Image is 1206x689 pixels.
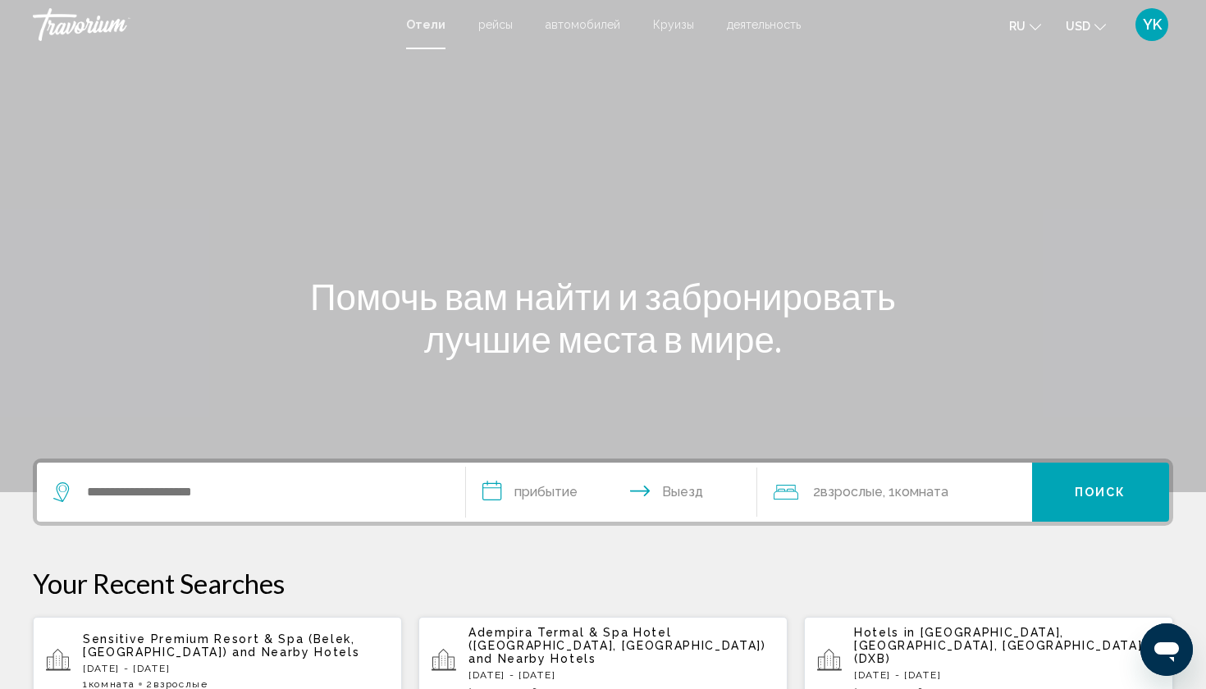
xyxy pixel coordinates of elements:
[820,484,883,500] span: Взрослые
[1009,14,1041,38] button: Change language
[295,275,911,360] h1: Помочь вам найти и забронировать лучшие места в мире.
[33,8,390,41] a: Travorium
[895,484,948,500] span: Комната
[1140,623,1193,676] iframe: Кнопка запуска окна обмена сообщениями
[1143,16,1162,33] span: YK
[854,626,1142,665] span: [GEOGRAPHIC_DATA], [GEOGRAPHIC_DATA], [GEOGRAPHIC_DATA] (DXB)
[546,18,620,31] a: автомобилей
[883,481,948,504] span: , 1
[854,626,916,639] span: Hotels in
[33,567,1173,600] p: Your Recent Searches
[468,669,774,681] p: [DATE] - [DATE]
[813,481,883,504] span: 2
[1066,20,1090,33] span: USD
[37,463,1169,522] div: Search widget
[1009,20,1026,33] span: ru
[232,646,360,659] span: and Nearby Hotels
[1032,463,1170,522] button: Поиск
[466,463,757,522] button: Check in and out dates
[653,18,694,31] a: Круизы
[1131,7,1173,42] button: User Menu
[727,18,801,31] a: деятельность
[478,18,513,31] a: рейсы
[83,663,389,674] p: [DATE] - [DATE]
[757,463,1032,522] button: Travelers: 2 adults, 0 children
[468,626,766,652] span: Adempira Termal & Spa Hotel ([GEOGRAPHIC_DATA], [GEOGRAPHIC_DATA])
[1066,14,1106,38] button: Change currency
[1075,486,1126,500] span: Поиск
[468,652,596,665] span: and Nearby Hotels
[406,18,445,31] a: Отели
[83,632,355,659] span: Sensitive Premium Resort & Spa (Belek, [GEOGRAPHIC_DATA])
[854,669,1160,681] p: [DATE] - [DATE]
